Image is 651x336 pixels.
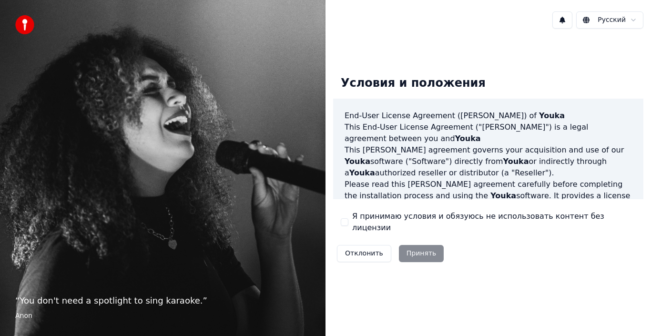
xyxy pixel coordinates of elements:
[352,211,636,234] label: Я принимаю условия и обязуюсь не использовать контент без лицензии
[15,294,310,307] p: “ You don't need a spotlight to sing karaoke. ”
[345,157,370,166] span: Youka
[490,191,516,200] span: Youka
[503,157,529,166] span: Youka
[539,111,565,120] span: Youka
[345,110,632,122] h3: End-User License Agreement ([PERSON_NAME]) of
[337,245,391,262] button: Отклонить
[333,68,493,99] div: Условия и положения
[345,144,632,179] p: This [PERSON_NAME] agreement governs your acquisition and use of our software ("Software") direct...
[345,122,632,144] p: This End-User License Agreement ("[PERSON_NAME]") is a legal agreement between you and
[455,134,481,143] span: Youka
[15,311,310,321] footer: Anon
[15,15,34,34] img: youka
[349,168,375,177] span: Youka
[345,179,632,224] p: Please read this [PERSON_NAME] agreement carefully before completing the installation process and...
